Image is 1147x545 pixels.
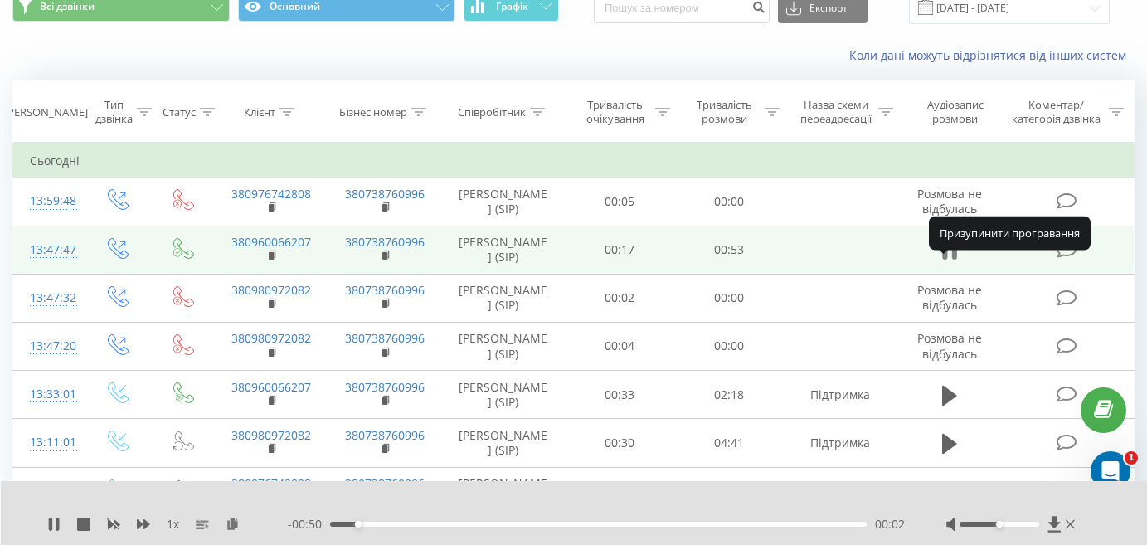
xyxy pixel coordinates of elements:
[799,98,874,126] div: Назва схеми переадресації
[565,274,674,322] td: 00:02
[674,371,784,419] td: 02:18
[875,516,905,533] span: 00:02
[4,105,88,119] div: [PERSON_NAME]
[674,322,784,370] td: 00:00
[674,226,784,274] td: 00:53
[30,475,66,508] div: 12:43:12
[95,98,133,126] div: Тип дзвінка
[849,47,1135,63] a: Коли дані можуть відрізнятися вiд інших систем
[231,475,311,491] a: 380976742808
[231,186,311,202] a: 380976742808
[917,330,982,361] span: Розмова не відбулась
[13,144,1135,178] td: Сьогодні
[345,427,425,443] a: 380738760996
[674,178,784,226] td: 00:00
[1091,451,1130,491] iframe: Intercom live chat
[30,426,66,459] div: 13:11:01
[580,98,651,126] div: Тривалість очікування
[244,105,275,119] div: Клієнт
[442,274,565,322] td: [PERSON_NAME] (SIP)
[565,178,674,226] td: 00:05
[345,234,425,250] a: 380738760996
[912,98,999,126] div: Аудіозапис розмови
[163,105,196,119] div: Статус
[345,475,425,491] a: 380738760996
[674,467,784,515] td: 02:42
[784,419,897,467] td: Підтримка
[231,427,311,443] a: 380980972082
[345,282,425,298] a: 380738760996
[929,217,1091,250] div: Призупинити програвання
[231,330,311,346] a: 380980972082
[30,234,66,266] div: 13:47:47
[565,322,674,370] td: 00:04
[442,178,565,226] td: [PERSON_NAME] (SIP)
[565,226,674,274] td: 00:17
[674,274,784,322] td: 00:00
[1008,98,1105,126] div: Коментар/категорія дзвінка
[345,186,425,202] a: 380738760996
[565,371,674,419] td: 00:33
[345,330,425,346] a: 380738760996
[784,371,897,419] td: Підтримка
[288,516,330,533] span: - 00:50
[442,467,565,515] td: [PERSON_NAME] (SIP)
[231,379,311,395] a: 380960066207
[442,226,565,274] td: [PERSON_NAME] (SIP)
[231,234,311,250] a: 380960066207
[1125,451,1138,465] span: 1
[30,378,66,411] div: 13:33:01
[355,521,362,528] div: Accessibility label
[167,516,179,533] span: 1 x
[231,282,311,298] a: 380980972082
[917,282,982,313] span: Розмова не відбулась
[565,467,674,515] td: 00:33
[30,282,66,314] div: 13:47:32
[996,521,1003,528] div: Accessibility label
[442,419,565,467] td: [PERSON_NAME] (SIP)
[30,330,66,363] div: 13:47:20
[458,105,526,119] div: Співробітник
[442,322,565,370] td: [PERSON_NAME] (SIP)
[784,467,897,515] td: Підтримка
[345,379,425,395] a: 380738760996
[689,98,761,126] div: Тривалість розмови
[917,186,982,217] span: Розмова не відбулась
[565,419,674,467] td: 00:30
[496,1,528,12] span: Графік
[442,371,565,419] td: [PERSON_NAME] (SIP)
[30,185,66,217] div: 13:59:48
[674,419,784,467] td: 04:41
[339,105,407,119] div: Бізнес номер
